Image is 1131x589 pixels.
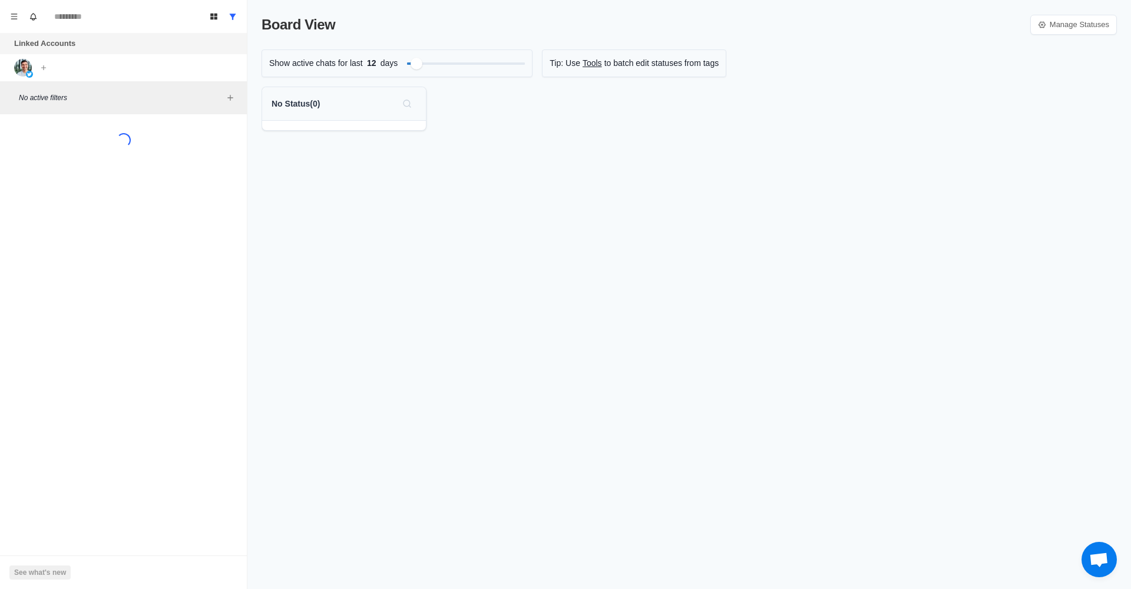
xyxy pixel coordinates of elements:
[24,7,42,26] button: Notifications
[223,7,242,26] button: Show all conversations
[5,7,24,26] button: Menu
[37,61,51,75] button: Add account
[272,98,320,110] p: No Status ( 0 )
[550,57,580,70] p: Tip: Use
[204,7,223,26] button: Board View
[26,71,33,78] img: picture
[411,58,422,70] div: Filter by activity days
[1082,542,1117,577] a: Open chat
[269,57,363,70] p: Show active chats for last
[604,57,719,70] p: to batch edit statuses from tags
[14,59,32,77] img: picture
[14,38,75,49] p: Linked Accounts
[19,92,223,103] p: No active filters
[262,14,335,35] p: Board View
[398,94,416,113] button: Search
[381,57,398,70] p: days
[583,57,602,70] a: Tools
[1030,15,1117,35] a: Manage Statuses
[223,91,237,105] button: Add filters
[9,565,71,580] button: See what's new
[363,57,381,70] span: 12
